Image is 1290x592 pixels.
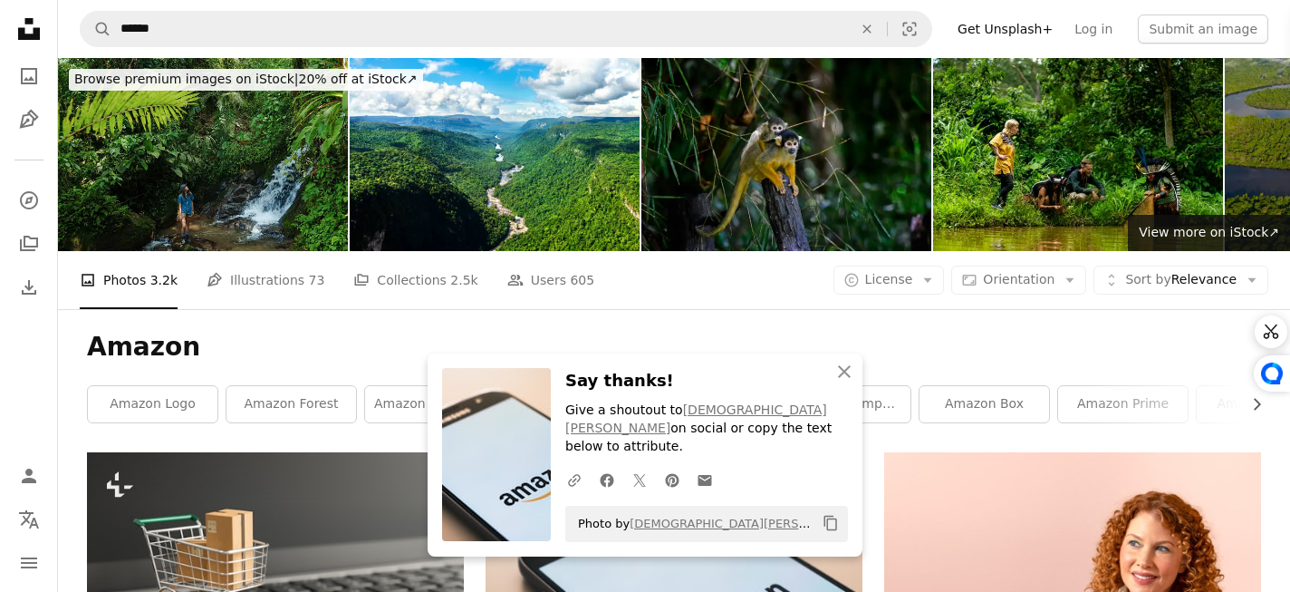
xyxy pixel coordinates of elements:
[81,12,111,46] button: Search Unsplash
[933,58,1223,251] img: Indigenous woman showing how to use trap to catch fish during a tourist expedition outdoors
[11,58,47,94] a: Photos
[1138,15,1268,44] button: Submit an image
[569,509,815,538] span: Photo by on
[11,226,47,262] a: Collections
[11,269,47,306] a: Download History
[947,15,1064,44] a: Get Unsplash+
[309,270,325,290] span: 73
[833,266,945,295] button: License
[226,386,356,422] a: amazon forest
[74,72,298,86] span: Browse premium images on iStock |
[350,58,640,251] img: Aerial view of the Potaro river in Guyana, South America
[1125,271,1237,289] span: Relevance
[1128,215,1290,251] a: View more on iStock↗
[58,58,348,251] img: Woman hiking in jungles in Mindo, Ecuador
[1093,266,1268,295] button: Sort byRelevance
[865,272,913,286] span: License
[87,331,1261,364] h1: Amazon
[365,386,495,422] a: amazon rainforest
[919,386,1049,422] a: amazon box
[80,11,932,47] form: Find visuals sitewide
[11,501,47,538] button: Language
[888,12,931,46] button: Visual search
[11,458,47,494] a: Log in / Sign up
[656,461,688,498] a: Share on Pinterest
[353,251,477,309] a: Collections 2.5k
[207,251,324,309] a: Illustrations 73
[815,508,846,539] button: Copy to clipboard
[11,102,47,138] a: Illustrations
[565,368,848,394] h3: Say thanks!
[565,403,827,435] a: [DEMOGRAPHIC_DATA][PERSON_NAME]
[88,386,217,422] a: amazon logo
[565,402,848,456] p: Give a shoutout to on social or copy the text below to attribute.
[450,270,477,290] span: 2.5k
[1058,386,1188,422] a: amazon prime
[983,272,1054,286] span: Orientation
[1139,225,1279,239] span: View more on iStock ↗
[951,266,1086,295] button: Orientation
[11,545,47,581] button: Menu
[69,69,423,91] div: 20% off at iStock ↗
[570,270,594,290] span: 605
[1240,386,1261,422] button: scroll list to the right
[486,569,862,586] a: black Samsung Galaxy smartphone displaying Amazon logo
[87,569,464,586] a: close up of shopping cart on top of computer keyboard with shipping boxes around it and copy spac...
[688,461,721,498] a: Share over email
[847,12,887,46] button: Clear
[507,251,594,309] a: Users 605
[58,58,434,102] a: Browse premium images on iStock|20% off at iStock↗
[623,461,656,498] a: Share on Twitter
[630,516,862,529] a: [DEMOGRAPHIC_DATA][PERSON_NAME]
[11,182,47,218] a: Explore
[1125,272,1170,286] span: Sort by
[1064,15,1123,44] a: Log in
[641,58,931,251] img: Squirrel monkey with a baby on its back, perching on a tree stump
[591,461,623,498] a: Share on Facebook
